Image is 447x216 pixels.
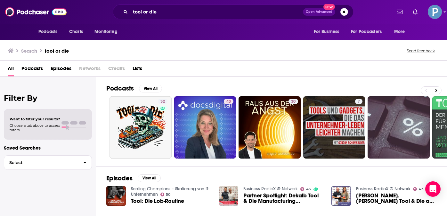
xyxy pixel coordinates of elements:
span: Networks [79,63,101,76]
span: New [323,4,335,10]
button: Show profile menu [428,5,442,19]
span: Select [4,160,78,165]
a: Dee Barnes, Evans Tool & Die and Evans Metal Stamping & Laser Cutting [356,193,436,204]
a: 7 [303,96,365,159]
a: EpisodesView All [106,174,161,182]
a: 43 [174,96,236,159]
span: [PERSON_NAME], [PERSON_NAME] Tool & Die and [PERSON_NAME] Metal Stamping & Laser Cutting [356,193,436,204]
h3: tool or die [45,48,69,54]
a: 43 [413,187,424,191]
button: open menu [34,26,66,38]
a: Partner Spotlight: Dekalb Tool & Die Manufacturing Capabilities with Ric Grove [243,193,324,204]
button: View All [138,174,161,182]
span: Logged in as PiperComms [428,5,442,19]
span: Partner Spotlight: Dekalb Tool & Die Manufacturing Capabilities with [PERSON_NAME] [243,193,324,204]
h2: Podcasts [106,84,134,92]
img: Partner Spotlight: Dekalb Tool & Die Manufacturing Capabilities with Ric Grove [219,186,239,206]
button: Select [4,155,92,170]
span: Podcasts [38,27,57,36]
span: 43 [226,99,231,105]
span: Choose a tab above to access filters. [10,123,60,132]
a: Episodes [51,63,71,76]
p: Saved Searches [4,145,92,151]
span: 50 [166,193,170,196]
a: Scaling Champions – Skalierung von IT-Unternehmen [131,186,209,197]
button: Open AdvancedNew [303,8,335,16]
button: Send feedback [405,48,437,54]
a: Tool: Die Lob-Routine [131,198,184,204]
h3: Search [21,48,37,54]
h2: Episodes [106,174,133,182]
img: Podchaser - Follow, Share and Rate Podcasts [5,6,67,18]
span: Monitoring [94,27,117,36]
button: open menu [390,26,413,38]
a: 43 [300,187,311,191]
span: Credits [108,63,125,76]
button: open menu [309,26,347,38]
img: Tool: Die Lob-Routine [106,186,126,206]
a: Business RadioX ® Network [243,186,298,192]
a: Business RadioX ® Network [356,186,410,192]
span: 43 [419,188,424,191]
span: Open Advanced [306,10,332,13]
a: Show notifications dropdown [410,6,420,17]
button: open menu [90,26,126,38]
a: PodcastsView All [106,84,162,92]
div: Open Intercom Messenger [425,181,441,197]
a: All [8,63,14,76]
a: 30 [239,96,301,159]
a: 30 [289,99,298,104]
span: 43 [306,188,311,191]
span: For Business [314,27,339,36]
span: 32 [160,99,165,105]
img: User Profile [428,5,442,19]
div: Search podcasts, credits, & more... [113,4,354,19]
a: 7 [355,99,362,104]
span: Want to filter your results? [10,117,60,121]
span: 7 [358,99,360,105]
a: Lists [133,63,142,76]
span: 30 [291,99,296,105]
span: More [394,27,405,36]
img: Dee Barnes, Evans Tool & Die and Evans Metal Stamping & Laser Cutting [331,186,351,206]
a: 32 [158,99,167,104]
a: 43 [224,99,233,104]
button: View All [139,85,162,92]
a: Podcasts [21,63,43,76]
span: For Podcasters [351,27,382,36]
a: Show notifications dropdown [394,6,405,17]
a: Charts [65,26,87,38]
h2: Filter By [4,93,92,103]
a: 32 [110,96,172,159]
input: Search podcasts, credits, & more... [130,7,303,17]
a: 50 [160,193,171,196]
span: Charts [69,27,83,36]
button: open menu [347,26,391,38]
